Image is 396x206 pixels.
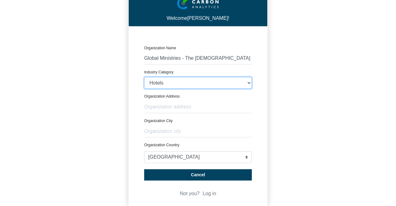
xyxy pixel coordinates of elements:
textarea: Type your message and click 'Submit' [8,94,113,156]
button: Cancel [144,169,252,180]
p: CREATE ORGANIZATION [144,35,252,40]
label: Organization Name [144,46,176,50]
div: Minimize live chat window [101,3,116,18]
div: Leave a message [41,35,113,43]
label: Organization City [144,119,173,123]
label: Industry Category [144,70,174,74]
input: Enter your email address [8,76,113,89]
div: Navigation go back [7,34,16,43]
span: [PERSON_NAME]! [187,15,229,21]
label: Organization Country [144,143,179,147]
input: Organization city [144,126,252,138]
span: Welcome [167,15,187,21]
span: Cancel [191,172,205,177]
input: Organization address [144,101,252,113]
input: Enter your last name [8,57,113,71]
em: Submit [91,160,112,169]
label: Organization Address [144,94,180,99]
a: Log in [203,191,216,196]
span: Not you? [180,191,200,196]
input: Organization name [144,53,252,64]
